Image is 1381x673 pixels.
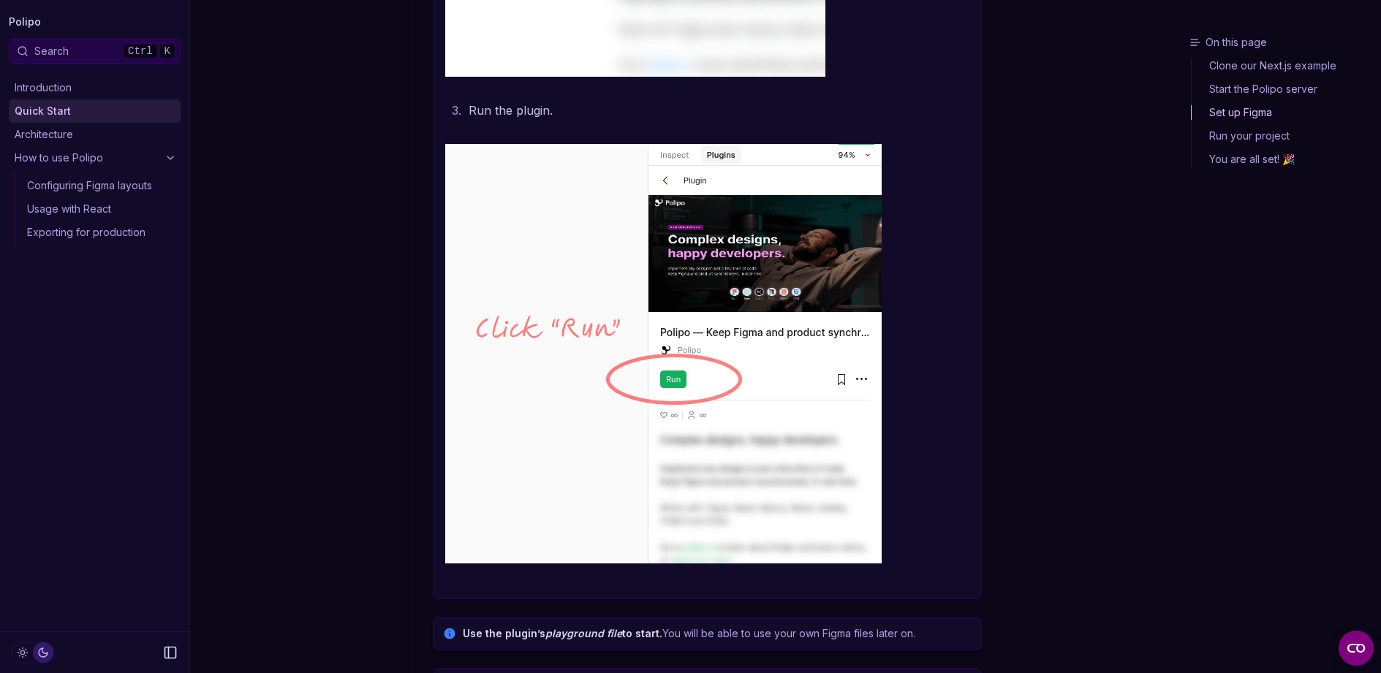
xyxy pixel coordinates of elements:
[1192,77,1375,101] a: Start the Polipo server
[1192,124,1375,148] a: Run your project
[545,627,622,639] em: playground file
[1192,101,1375,124] a: Set up Figma
[12,642,54,664] button: Toggle Theme
[463,627,662,639] strong: Use the plugin’s to start.
[1189,35,1375,50] h3: On this page
[21,197,181,221] a: Usage with React
[21,221,181,244] a: Exporting for production
[9,123,181,146] a: Architecture
[464,100,969,121] li: Run the plugin.
[1192,58,1375,77] a: Clone our Next.js example
[1339,631,1374,666] button: Open CMP widget
[9,76,181,99] a: Introduction
[123,43,158,59] kbd: Ctrl
[159,641,182,664] button: Collapse Sidebar
[159,43,175,59] kbd: K
[463,626,972,641] p: You will be able to use your own Figma files later on.
[1192,148,1375,167] a: You are all set! 🎉
[9,146,181,170] a: How to use Polipo
[9,38,181,64] button: SearchCtrlK
[9,99,181,123] a: Quick Start
[445,144,882,563] img: In the right sidebar, click on "Run"
[21,174,181,197] a: Configuring Figma layouts
[9,12,41,32] a: Polipo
